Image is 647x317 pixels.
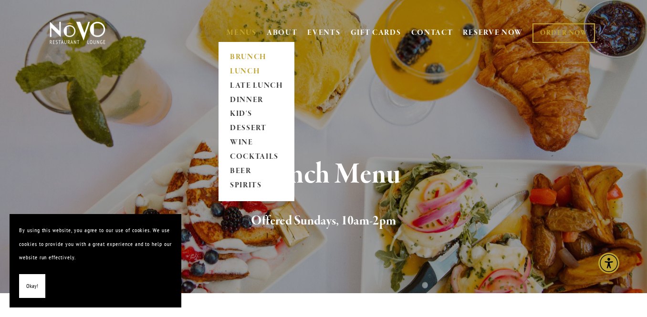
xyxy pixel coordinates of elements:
[64,211,583,231] h2: Offered Sundays, 10am-2pm
[411,24,453,42] a: CONTACT
[227,107,286,122] a: KID'S
[64,159,583,190] h1: Brunch Menu
[19,274,45,298] button: Okay!
[26,279,38,293] span: Okay!
[227,50,286,64] a: BRUNCH
[532,23,595,43] a: ORDER NOW
[227,64,286,79] a: LUNCH
[463,24,523,42] a: RESERVE NOW
[598,253,619,274] div: Accessibility Menu
[10,214,181,307] section: Cookie banner
[227,122,286,136] a: DESSERT
[227,79,286,93] a: LATE LUNCH
[227,136,286,150] a: WINE
[227,93,286,107] a: DINNER
[351,24,401,42] a: GIFT CARDS
[48,21,107,45] img: Novo Restaurant &amp; Lounge
[307,28,340,38] a: EVENTS
[227,150,286,164] a: COCKTAILS
[227,28,257,38] a: MENUS
[227,164,286,179] a: BEER
[227,179,286,193] a: SPIRITS
[267,28,298,38] a: ABOUT
[19,224,172,265] p: By using this website, you agree to our use of cookies. We use cookies to provide you with a grea...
